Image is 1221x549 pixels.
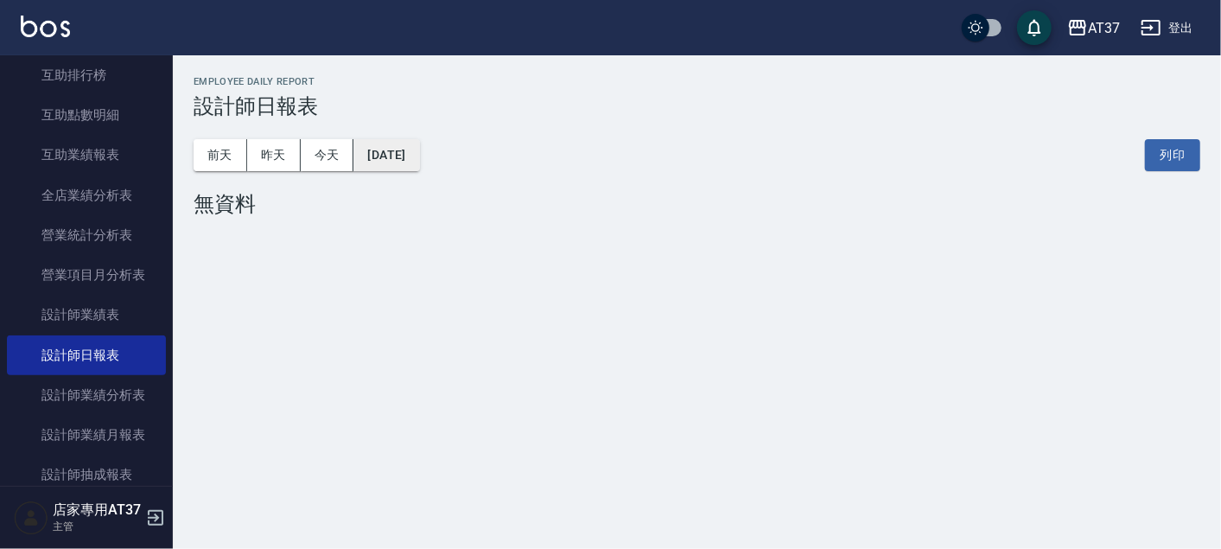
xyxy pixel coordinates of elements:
[7,415,166,455] a: 設計師業績月報表
[7,455,166,495] a: 設計師抽成報表
[1088,17,1120,39] div: AT37
[7,375,166,415] a: 設計師業績分析表
[194,76,1200,87] h2: Employee Daily Report
[194,94,1200,118] h3: 設計師日報表
[7,95,166,135] a: 互助點數明細
[194,192,1200,216] div: 無資料
[247,139,301,171] button: 昨天
[7,135,166,175] a: 互助業績報表
[21,16,70,37] img: Logo
[194,139,247,171] button: 前天
[7,255,166,295] a: 營業項目月分析表
[1017,10,1052,45] button: save
[353,139,419,171] button: [DATE]
[7,215,166,255] a: 營業統計分析表
[7,335,166,375] a: 設計師日報表
[14,501,48,535] img: Person
[7,55,166,95] a: 互助排行榜
[1134,12,1200,44] button: 登出
[53,519,141,534] p: 主管
[7,295,166,335] a: 設計師業績表
[301,139,354,171] button: 今天
[53,501,141,519] h5: 店家專用AT37
[1060,10,1127,46] button: AT37
[7,176,166,215] a: 全店業績分析表
[1145,139,1200,171] button: 列印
